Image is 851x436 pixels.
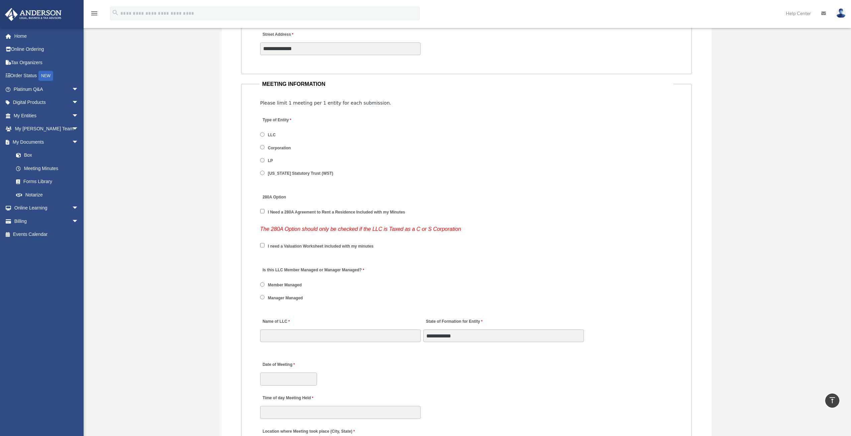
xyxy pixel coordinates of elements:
label: 280A Option [260,193,324,202]
a: menu [90,12,98,17]
img: User Pic [836,8,846,18]
span: arrow_drop_down [72,83,85,96]
span: arrow_drop_down [72,96,85,110]
label: Member Managed [266,282,304,288]
a: Online Learningarrow_drop_down [5,201,89,215]
label: Is this LLC Member Managed or Manager Managed? [260,266,366,275]
span: arrow_drop_down [72,109,85,123]
legend: MEETING INFORMATION [259,80,673,89]
img: Anderson Advisors Platinum Portal [3,8,64,21]
a: Box [9,149,89,162]
span: arrow_drop_down [72,122,85,136]
a: My [PERSON_NAME] Teamarrow_drop_down [5,122,89,136]
label: Type of Entity [260,116,324,125]
a: Meeting Minutes [9,162,85,175]
span: arrow_drop_down [72,135,85,149]
span: arrow_drop_down [72,214,85,228]
i: menu [90,9,98,17]
span: Please limit 1 meeting per 1 entity for each submission. [260,100,391,106]
label: Name of LLC [260,317,291,326]
a: Forms Library [9,175,89,188]
label: Manager Managed [266,295,305,301]
span: arrow_drop_down [72,201,85,215]
label: LP [266,158,276,164]
i: search [112,9,119,16]
label: Date of Meeting [260,360,324,370]
label: Time of day Meeting Held [260,394,324,403]
i: The 280A Option should only be checked if the LLC is Taxed as a C or S Corporation [260,226,461,232]
label: Corporation [266,145,293,151]
a: Billingarrow_drop_down [5,214,89,228]
a: Digital Productsarrow_drop_down [5,96,89,109]
a: Events Calendar [5,228,89,241]
label: State of Formation for Entity [423,317,484,326]
a: My Documentsarrow_drop_down [5,135,89,149]
a: vertical_align_top [825,394,839,408]
label: Street Address [260,30,324,39]
label: I Need a 280A Agreement to Rent a Residence Included with my Minutes [266,209,408,215]
label: [US_STATE] Statutory Trust (WST) [266,171,336,177]
a: Online Ordering [5,43,89,56]
a: Platinum Q&Aarrow_drop_down [5,83,89,96]
a: Notarize [9,188,89,201]
label: LLC [266,132,278,138]
label: I need a Valuation Worksheet included with my minutes [266,244,376,250]
a: Tax Organizers [5,56,89,69]
a: My Entitiesarrow_drop_down [5,109,89,122]
a: Home [5,29,89,43]
div: NEW [38,71,53,81]
i: vertical_align_top [828,396,836,404]
a: Order StatusNEW [5,69,89,83]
